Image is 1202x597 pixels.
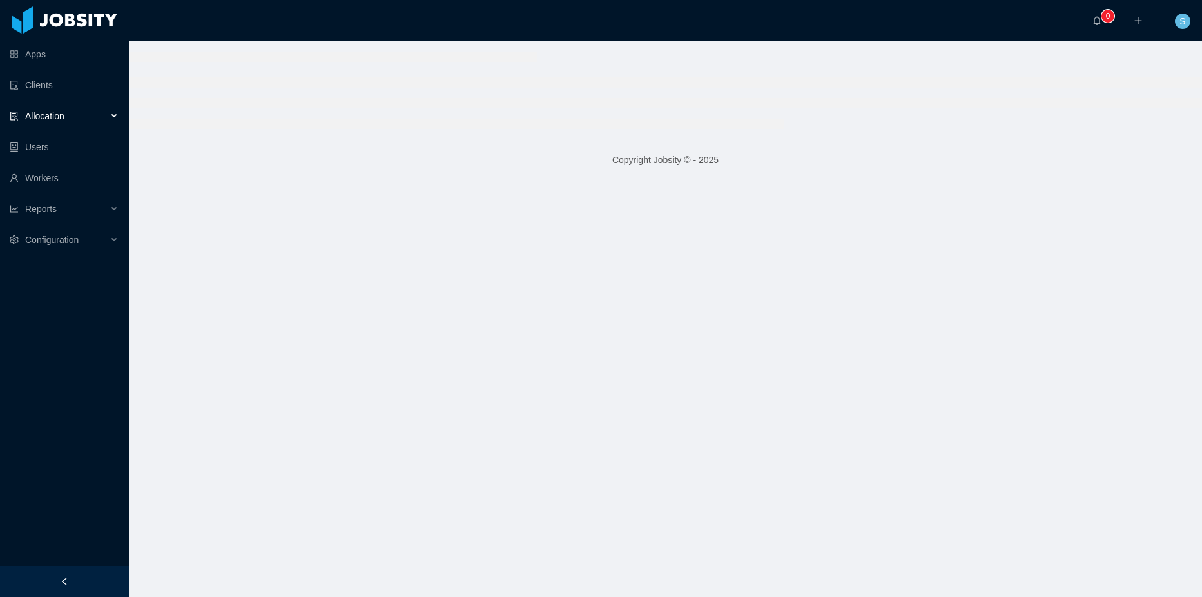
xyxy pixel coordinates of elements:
[10,235,19,244] i: icon: setting
[25,235,79,245] span: Configuration
[10,134,119,160] a: icon: robotUsers
[10,72,119,98] a: icon: auditClients
[1092,16,1101,25] i: icon: bell
[1134,16,1143,25] i: icon: plus
[10,112,19,121] i: icon: solution
[1101,10,1114,23] sup: 0
[1179,14,1185,29] span: S
[25,111,64,121] span: Allocation
[129,138,1202,182] footer: Copyright Jobsity © - 2025
[25,204,57,214] span: Reports
[10,165,119,191] a: icon: userWorkers
[10,204,19,213] i: icon: line-chart
[10,41,119,67] a: icon: appstoreApps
